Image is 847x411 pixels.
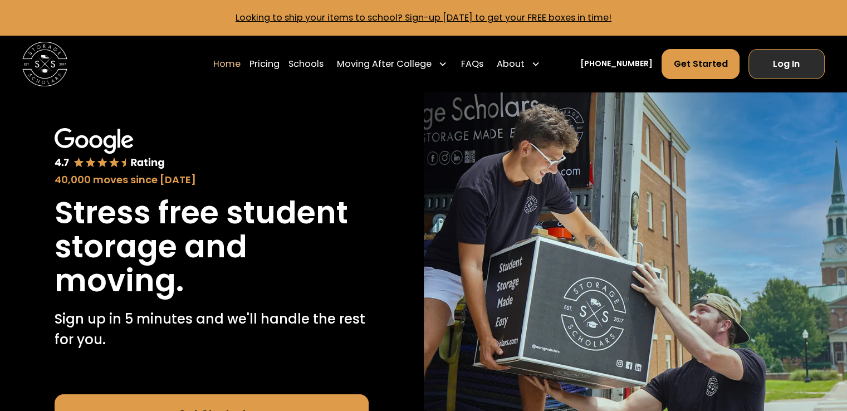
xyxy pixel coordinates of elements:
[55,309,369,350] p: Sign up in 5 minutes and we'll handle the rest for you.
[213,48,241,80] a: Home
[249,48,280,80] a: Pricing
[332,48,452,80] div: Moving After College
[55,172,369,187] div: 40,000 moves since [DATE]
[55,196,369,298] h1: Stress free student storage and moving.
[22,42,67,87] img: Storage Scholars main logo
[337,57,432,71] div: Moving After College
[497,57,525,71] div: About
[580,58,653,70] a: [PHONE_NUMBER]
[236,11,611,24] a: Looking to ship your items to school? Sign-up [DATE] to get your FREE boxes in time!
[748,49,825,79] a: Log In
[461,48,483,80] a: FAQs
[55,128,164,170] img: Google 4.7 star rating
[288,48,324,80] a: Schools
[492,48,545,80] div: About
[662,49,739,79] a: Get Started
